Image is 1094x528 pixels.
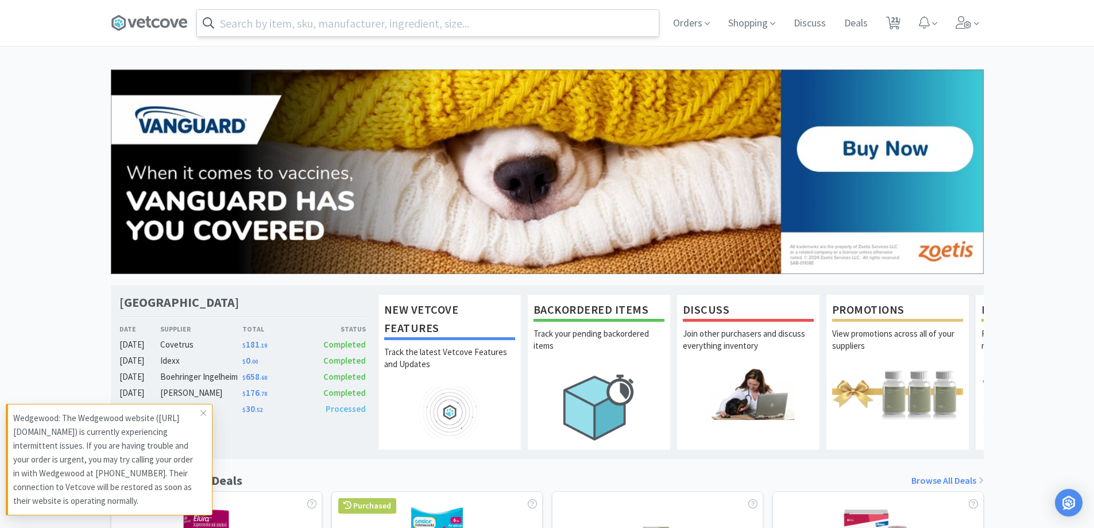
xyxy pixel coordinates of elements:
h1: New Vetcove Features [384,300,515,340]
div: Supplier [160,323,242,334]
p: View promotions across all of your suppliers [832,327,963,368]
div: [DATE] [119,338,161,352]
span: Completed [323,355,366,366]
span: $ [242,374,246,381]
span: Completed [323,387,366,398]
a: [DATE][PERSON_NAME]$176.78Completed [119,386,366,400]
div: Boehringer Ingelheim [160,370,242,384]
div: Midwest [160,402,242,416]
a: Deals [840,18,872,29]
div: Covetrus [160,338,242,352]
span: Processed [326,403,366,414]
span: . 78 [260,390,267,398]
p: Track your pending backordered items [534,327,664,368]
span: 0 [242,355,258,366]
img: 5ba7826152474d2f8468aa77c41e1772_706.jpg [111,70,984,274]
a: [DATE]Covetrus$181.19Completed [119,338,366,352]
div: Status [304,323,366,334]
p: Wedgewood: The Wedgewood website ([URL][DOMAIN_NAME]) is currently experiencing intermittent issu... [13,411,200,508]
a: [DATE]Idexx$0.00Completed [119,354,366,368]
div: Open Intercom Messenger [1055,489,1083,517]
h1: Discuss [683,300,814,322]
span: . 68 [260,374,267,381]
span: 30 [242,403,262,414]
span: . 52 [255,406,262,414]
img: hero_feature_roadmap.png [384,386,515,438]
a: [DATE]Midwest$30.52Processed [119,402,366,416]
div: [DATE] [119,354,161,368]
p: Track the latest Vetcove Features and Updates [384,346,515,386]
span: 658 [242,371,267,382]
input: Search by item, sku, manufacturer, ingredient, size... [197,10,659,36]
div: Total [242,323,304,334]
span: Completed [323,339,366,350]
img: hero_promotions.png [832,368,963,420]
a: [DATE]Boehringer Ingelheim$658.68Completed [119,370,366,384]
h1: Promotions [832,300,963,322]
a: Browse All Deals [911,473,984,488]
span: 181 [242,339,267,350]
div: [PERSON_NAME] [160,386,242,400]
a: DiscussJoin other purchasers and discuss everything inventory [676,294,820,450]
a: 21 [882,20,905,30]
span: $ [242,406,246,414]
span: 176 [242,387,267,398]
div: [DATE] [119,370,161,384]
h1: Backordered Items [534,300,664,322]
a: New Vetcove FeaturesTrack the latest Vetcove Features and Updates [378,294,521,450]
div: Date [119,323,161,334]
a: PromotionsView promotions across all of your suppliers [826,294,969,450]
img: hero_backorders.png [534,368,664,446]
div: [DATE] [119,402,161,416]
a: Backordered ItemsTrack your pending backordered items [527,294,671,450]
h1: [GEOGRAPHIC_DATA] [119,294,239,311]
a: Discuss [789,18,830,29]
p: Join other purchasers and discuss everything inventory [683,327,814,368]
span: . 19 [260,342,267,349]
span: $ [242,390,246,398]
span: . 00 [250,358,258,365]
span: Completed [323,371,366,382]
span: $ [242,342,246,349]
span: $ [242,358,246,365]
div: Idexx [160,354,242,368]
img: hero_discuss.png [683,368,814,420]
div: [DATE] [119,386,161,400]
